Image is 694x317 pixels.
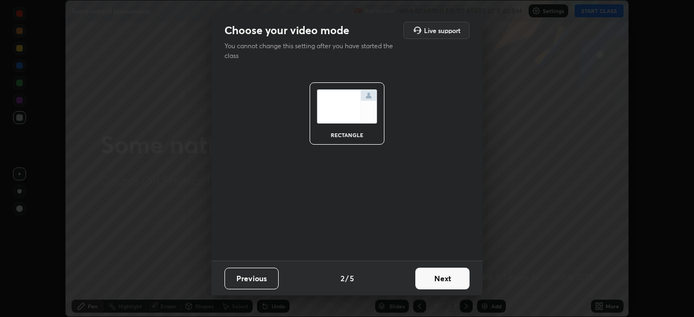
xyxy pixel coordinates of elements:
[345,273,349,284] h4: /
[325,132,369,138] div: rectangle
[350,273,354,284] h4: 5
[224,23,349,37] h2: Choose your video mode
[224,41,400,61] p: You cannot change this setting after you have started the class
[317,89,377,124] img: normalScreenIcon.ae25ed63.svg
[224,268,279,289] button: Previous
[415,268,470,289] button: Next
[424,27,460,34] h5: Live support
[340,273,344,284] h4: 2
